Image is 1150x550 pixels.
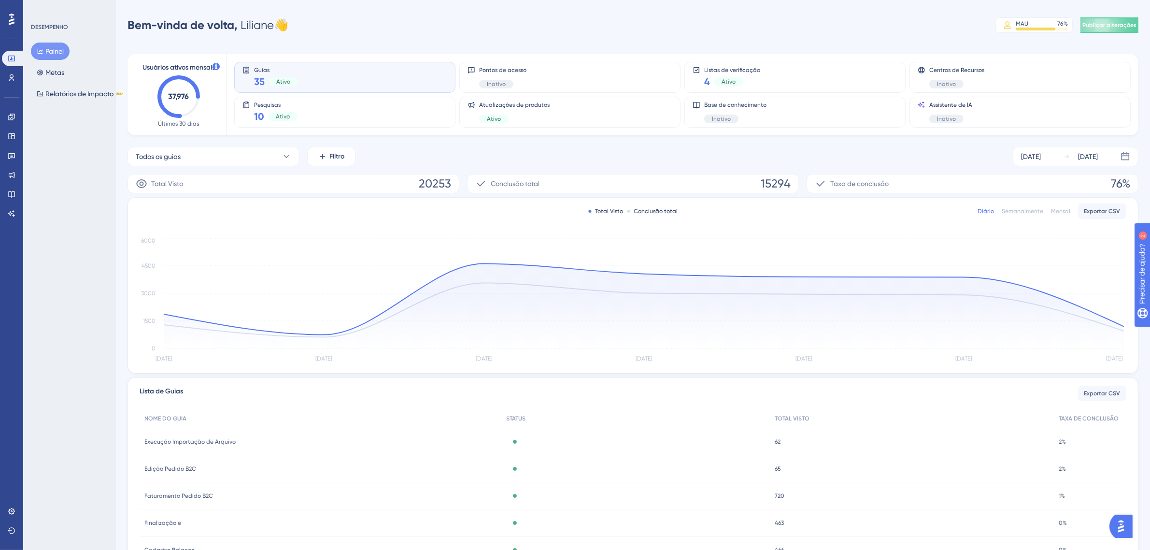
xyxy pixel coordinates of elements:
font: 4 [704,76,710,87]
font: Painel [45,47,64,55]
button: Filtro [307,147,355,166]
button: Metas [31,64,70,81]
tspan: [DATE] [315,356,332,362]
font: Inativo [937,81,956,87]
tspan: 0 [152,345,156,352]
font: Bem-vinda de volta, [128,18,238,32]
font: 62 [775,438,781,445]
font: Pesquisas [254,101,281,108]
font: 2% [1059,465,1066,472]
font: [DATE] [1078,153,1098,160]
font: 720 [775,492,784,499]
tspan: [DATE] [795,356,812,362]
tspan: [DATE] [476,356,492,362]
font: 2 [90,6,93,11]
font: 35 [254,76,265,87]
font: Semanalmente [1002,208,1043,215]
button: Exportar CSV [1078,386,1126,401]
font: Conclusão total [491,180,540,188]
font: Faturamento Pedido B2C [144,492,213,499]
font: TOTAL VISTO [775,415,809,422]
font: TAXA DE CONCLUSÃO [1059,415,1119,422]
font: Inativo [937,116,956,122]
font: Usuários ativos mensais [142,63,215,72]
font: 10 [254,111,264,122]
font: NOME DO GUIA [144,415,186,422]
font: DESEMPENHO [31,24,68,30]
font: Edição Pedido B2C [144,465,196,472]
font: 👋 [274,18,288,32]
font: Ativo [722,78,736,85]
font: MAU [1016,20,1028,27]
font: Finalização e [144,520,181,526]
button: Publicar alterações [1080,17,1138,33]
tspan: [DATE] [156,356,172,362]
tspan: [DATE] [956,356,972,362]
font: Taxa de conclusão [830,180,889,188]
text: 37,976 [169,92,189,101]
button: Todos os guias [128,147,299,166]
font: Filtro [330,152,345,160]
font: Metas [45,69,64,76]
font: 0% [1059,520,1067,526]
button: Relatórios de ImpactoBETA [31,85,130,102]
font: Inativo [712,116,731,122]
font: 463 [775,520,784,526]
font: Assistente de IA [929,101,972,108]
tspan: 3000 [141,290,156,297]
font: Precisar de ajuda? [23,4,83,12]
font: Inativo [487,81,506,87]
font: 76% [1111,177,1130,190]
font: 15294 [761,177,791,190]
font: Base de conhecimento [704,101,767,108]
font: 1% [1059,492,1065,499]
tspan: 4500 [142,262,156,269]
tspan: 6000 [141,237,156,244]
iframe: Iniciador do Assistente de IA do UserGuiding [1109,512,1138,541]
font: [DATE] [1021,153,1041,160]
font: % [1064,20,1068,27]
font: Total Visto [151,180,183,188]
tspan: [DATE] [636,356,652,362]
button: Painel [31,43,70,60]
font: Total Visto [595,208,623,215]
font: 76 [1057,20,1064,27]
font: Relatórios de Impacto [45,90,114,98]
font: Exportar CSV [1084,390,1121,397]
font: Exportar CSV [1084,208,1121,215]
font: Pontos de acesso [479,67,526,73]
font: Atualizações de produtos [479,101,550,108]
font: Lista de Guias [140,387,183,395]
font: Centros de Recursos [929,67,984,73]
font: 2% [1059,438,1066,445]
tspan: 1500 [143,318,156,324]
font: Mensal [1051,208,1070,215]
button: Exportar CSV [1078,203,1126,219]
font: Liliane [241,18,274,32]
font: Conclusão total [634,208,678,215]
font: Últimos 30 dias [158,120,199,127]
font: Execução Importação de Arquivo [144,438,236,445]
font: Guias [254,67,270,73]
font: Ativo [276,78,290,85]
font: Diário [978,208,994,215]
font: Ativo [276,113,290,120]
font: STATUS [506,415,525,422]
font: Listas de verificação [704,67,760,73]
font: Ativo [487,116,501,122]
font: Todos os guias [136,153,181,160]
font: BETA [116,92,123,95]
font: 65 [775,465,781,472]
tspan: [DATE] [1106,356,1122,362]
font: 20253 [419,177,451,190]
